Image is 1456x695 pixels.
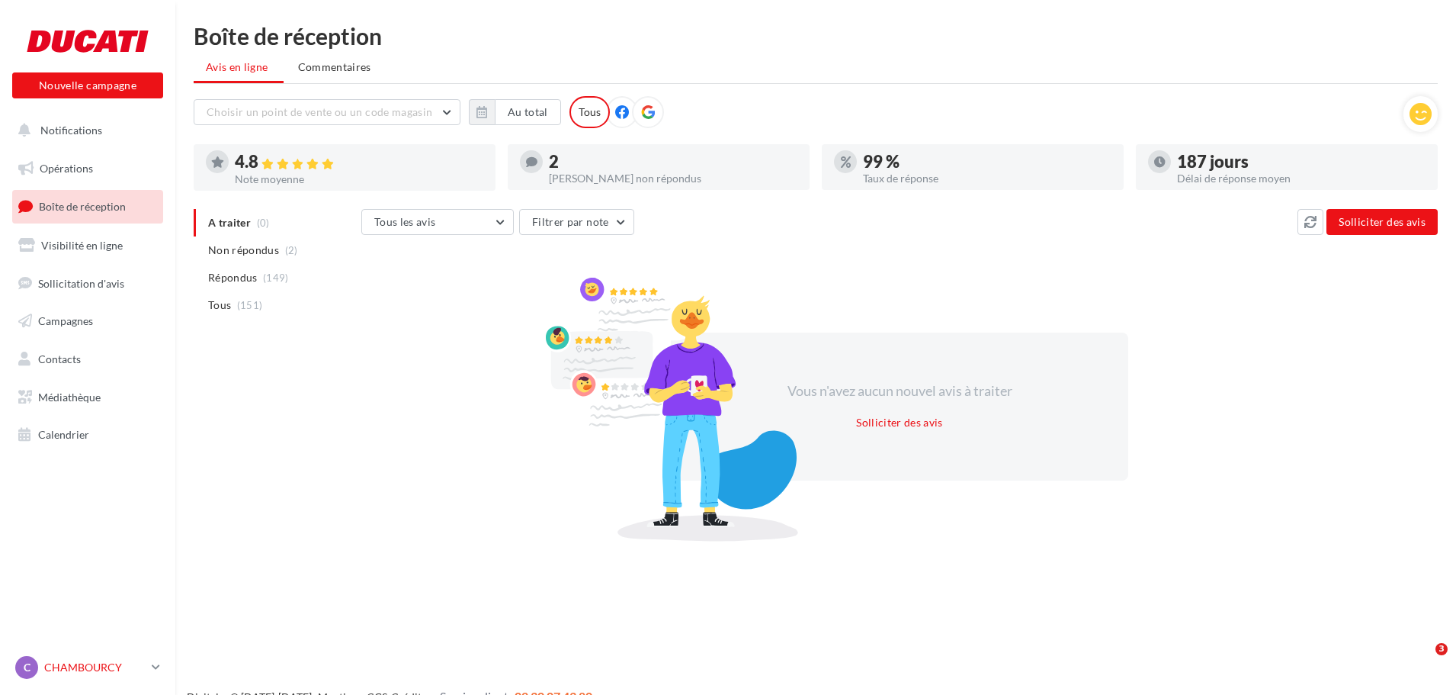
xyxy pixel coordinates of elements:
[207,105,432,118] span: Choisir un point de vente ou un code magasin
[38,314,93,327] span: Campagnes
[1404,643,1441,680] iframe: Intercom live chat
[40,124,102,137] span: Notifications
[549,153,797,170] div: 2
[12,72,163,98] button: Nouvelle campagne
[263,272,289,284] span: (149)
[24,660,30,675] span: C
[863,173,1111,184] div: Taux de réponse
[9,190,166,223] a: Boîte de réception
[9,305,166,337] a: Campagnes
[208,243,279,258] span: Non répondus
[194,24,1438,47] div: Boîte de réception
[38,276,124,289] span: Sollicitation d'avis
[469,99,561,125] button: Au total
[285,244,298,256] span: (2)
[9,381,166,413] a: Médiathèque
[1177,153,1426,170] div: 187 jours
[39,200,126,213] span: Boîte de réception
[549,173,797,184] div: [PERSON_NAME] non répondus
[1177,173,1426,184] div: Délai de réponse moyen
[298,60,371,73] span: Commentaires
[374,215,436,228] span: Tous les avis
[9,343,166,375] a: Contacts
[1435,643,1448,655] span: 3
[569,96,610,128] div: Tous
[235,153,483,171] div: 4.8
[863,153,1111,170] div: 99 %
[40,162,93,175] span: Opérations
[850,413,949,432] button: Solliciter des avis
[495,99,561,125] button: Au total
[12,653,163,682] a: C CHAMBOURCY
[9,268,166,300] a: Sollicitation d'avis
[38,352,81,365] span: Contacts
[237,299,263,311] span: (151)
[235,174,483,185] div: Note moyenne
[208,298,231,313] span: Tous
[38,428,89,441] span: Calendrier
[44,660,146,675] p: CHAMBOURCY
[208,270,258,285] span: Répondus
[519,209,634,235] button: Filtrer par note
[9,153,166,185] a: Opérations
[38,391,101,404] span: Médiathèque
[9,419,166,451] a: Calendrier
[194,99,460,125] button: Choisir un point de vente ou un code magasin
[361,209,514,235] button: Tous les avis
[1326,209,1438,235] button: Solliciter des avis
[41,239,123,252] span: Visibilité en ligne
[768,381,1031,401] div: Vous n'avez aucun nouvel avis à traiter
[9,230,166,262] a: Visibilité en ligne
[9,114,160,146] button: Notifications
